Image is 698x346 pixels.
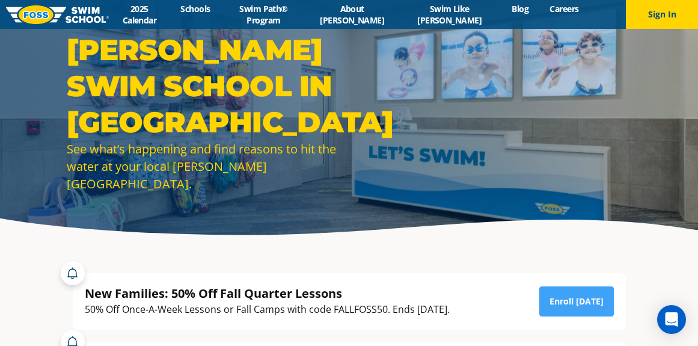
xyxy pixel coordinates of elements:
h1: [PERSON_NAME] Swim School in [GEOGRAPHIC_DATA] [67,32,343,140]
a: Schools [170,3,221,14]
div: New Families: 50% Off Fall Quarter Lessons [85,285,450,301]
a: 2025 Calendar [109,3,170,26]
div: Open Intercom Messenger [657,305,686,334]
a: Enroll [DATE] [539,286,614,317]
div: See what’s happening and find reasons to hit the water at your local [PERSON_NAME][GEOGRAPHIC_DATA]. [67,140,343,193]
a: Blog [501,3,539,14]
a: Swim Like [PERSON_NAME] [397,3,501,26]
a: About [PERSON_NAME] [307,3,397,26]
a: Careers [539,3,589,14]
a: Swim Path® Program [221,3,307,26]
img: FOSS Swim School Logo [6,5,109,24]
div: 50% Off Once-A-Week Lessons or Fall Camps with code FALLFOSS50. Ends [DATE]. [85,301,450,318]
